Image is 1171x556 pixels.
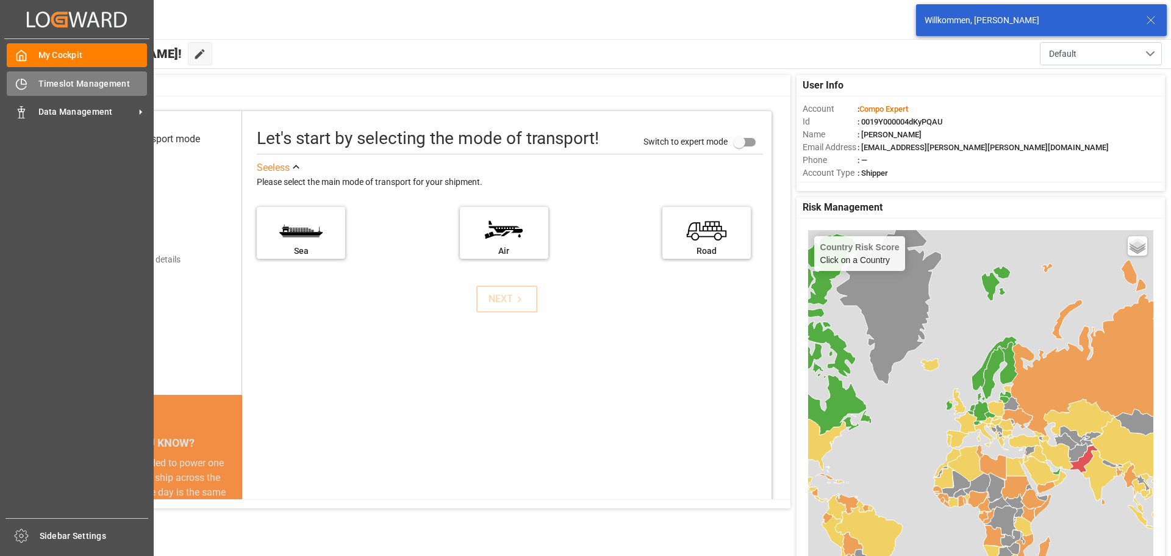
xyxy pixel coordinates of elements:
[803,141,858,154] span: Email Address
[803,128,858,141] span: Name
[820,242,900,252] h4: Country Risk Score
[257,161,290,175] div: See less
[858,168,888,178] span: : Shipper
[1040,42,1162,65] button: open menu
[7,71,147,95] a: Timeslot Management
[40,530,149,543] span: Sidebar Settings
[81,456,227,544] div: The energy needed to power one large container ship across the ocean in a single day is the same ...
[803,78,843,93] span: User Info
[803,103,858,115] span: Account
[257,175,763,190] div: Please select the main mode of transport for your shipment.
[803,154,858,167] span: Phone
[476,286,537,312] button: NEXT
[51,42,182,65] span: Hello [PERSON_NAME]!
[925,14,1134,27] div: Willkommen, [PERSON_NAME]
[858,130,922,139] span: : [PERSON_NAME]
[803,115,858,128] span: Id
[803,167,858,179] span: Account Type
[466,245,542,258] div: Air
[257,126,599,151] div: Let's start by selecting the mode of transport!
[820,242,900,265] div: Click on a Country
[858,104,908,114] span: :
[668,245,745,258] div: Road
[66,430,242,456] div: DID YOU KNOW?
[858,156,867,165] span: : —
[7,43,147,67] a: My Cockpit
[858,117,943,126] span: : 0019Y000004dKyPQAU
[1049,48,1076,60] span: Default
[858,143,1109,152] span: : [EMAIL_ADDRESS][PERSON_NAME][PERSON_NAME][DOMAIN_NAME]
[38,106,135,118] span: Data Management
[38,78,148,90] span: Timeslot Management
[489,292,526,306] div: NEXT
[859,104,908,114] span: Compo Expert
[1128,236,1147,256] a: Layers
[38,49,148,62] span: My Cockpit
[803,200,883,215] span: Risk Management
[263,245,339,258] div: Sea
[643,136,728,146] span: Switch to expert mode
